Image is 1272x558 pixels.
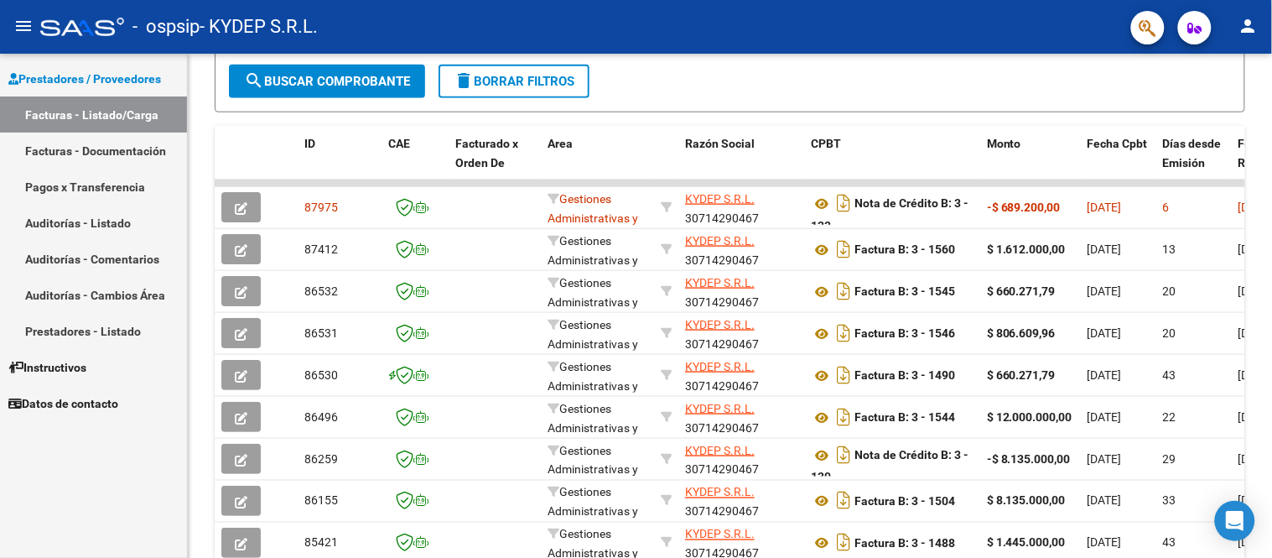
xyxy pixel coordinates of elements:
[811,449,968,485] strong: Nota de Crédito B: 3 - 130
[1156,126,1232,200] datatable-header-cell: Días desde Emisión
[685,360,755,373] span: KYDEP S.R.L.
[987,452,1071,466] strong: -$ 8.135.000,00
[229,65,425,98] button: Buscar Comprobante
[833,362,854,389] i: Descargar documento
[685,444,755,457] span: KYDEP S.R.L.
[1163,410,1176,424] span: 22
[548,137,573,150] span: Area
[388,137,410,150] span: CAE
[132,8,200,45] span: - ospsip
[449,126,541,200] datatable-header-cell: Facturado x Orden De
[987,494,1066,508] strong: $ 8.135.000,00
[987,410,1072,424] strong: $ 12.000.000,00
[304,201,338,214] span: 87975
[8,394,118,413] span: Datos de contacto
[454,74,574,89] span: Borrar Filtros
[854,243,955,257] strong: Factura B: 3 - 1560
[548,360,638,412] span: Gestiones Administrativas y Otros
[685,399,797,435] div: 30714290467
[304,452,338,466] span: 86259
[1163,201,1170,214] span: 6
[854,495,955,508] strong: Factura B: 3 - 1504
[1238,16,1259,36] mat-icon: person
[439,65,589,98] button: Borrar Filtros
[987,201,1061,214] strong: -$ 689.200,00
[987,137,1021,150] span: Monto
[8,358,86,377] span: Instructivos
[548,444,638,496] span: Gestiones Administrativas y Otros
[685,528,755,541] span: KYDEP S.R.L.
[304,368,338,382] span: 86530
[833,278,854,305] i: Descargar documento
[833,236,854,263] i: Descargar documento
[685,276,755,289] span: KYDEP S.R.L.
[548,192,638,244] span: Gestiones Administrativas y Otros
[685,357,797,393] div: 30714290467
[685,234,755,248] span: KYDEP S.R.L.
[548,402,638,454] span: Gestiones Administrativas y Otros
[548,276,638,328] span: Gestiones Administrativas y Otros
[854,285,955,299] strong: Factura B: 3 - 1545
[987,368,1056,382] strong: $ 660.271,79
[1088,536,1122,550] span: [DATE]
[987,284,1056,298] strong: $ 660.271,79
[541,126,654,200] datatable-header-cell: Area
[304,137,315,150] span: ID
[685,441,797,477] div: 30714290467
[1088,494,1122,508] span: [DATE]
[1088,410,1122,424] span: [DATE]
[1163,536,1176,550] span: 43
[304,410,338,424] span: 86496
[685,402,755,415] span: KYDEP S.R.L.
[304,284,338,298] span: 86532
[454,70,474,91] mat-icon: delete
[811,137,841,150] span: CPBT
[685,483,797,519] div: 30714290467
[1081,126,1156,200] datatable-header-cell: Fecha Cpbt
[382,126,449,200] datatable-header-cell: CAE
[1163,452,1176,466] span: 29
[685,137,755,150] span: Razón Social
[1088,201,1122,214] span: [DATE]
[1215,501,1255,541] div: Open Intercom Messenger
[304,242,338,256] span: 87412
[804,126,980,200] datatable-header-cell: CPBT
[1088,452,1122,466] span: [DATE]
[200,8,318,45] span: - KYDEP S.R.L.
[244,70,264,91] mat-icon: search
[685,274,797,309] div: 30714290467
[833,441,854,468] i: Descargar documento
[1088,137,1148,150] span: Fecha Cpbt
[455,137,518,169] span: Facturado x Orden De
[854,327,955,341] strong: Factura B: 3 - 1546
[833,320,854,347] i: Descargar documento
[1088,368,1122,382] span: [DATE]
[685,232,797,267] div: 30714290467
[304,494,338,508] span: 86155
[987,536,1066,550] strong: $ 1.445.000,00
[304,536,338,550] span: 85421
[1088,242,1122,256] span: [DATE]
[298,126,382,200] datatable-header-cell: ID
[13,16,34,36] mat-icon: menu
[833,190,854,216] i: Descargar documento
[1163,242,1176,256] span: 13
[854,537,955,550] strong: Factura B: 3 - 1488
[244,74,410,89] span: Buscar Comprobante
[685,318,755,331] span: KYDEP S.R.L.
[980,126,1081,200] datatable-header-cell: Monto
[833,404,854,430] i: Descargar documento
[1163,326,1176,340] span: 20
[685,316,797,351] div: 30714290467
[987,242,1066,256] strong: $ 1.612.000,00
[304,326,338,340] span: 86531
[811,197,968,233] strong: Nota de Crédito B: 3 - 133
[678,126,804,200] datatable-header-cell: Razón Social
[1163,368,1176,382] span: 43
[1163,137,1222,169] span: Días desde Emisión
[987,326,1056,340] strong: $ 806.609,96
[685,486,755,499] span: KYDEP S.R.L.
[1088,326,1122,340] span: [DATE]
[548,234,638,286] span: Gestiones Administrativas y Otros
[833,529,854,556] i: Descargar documento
